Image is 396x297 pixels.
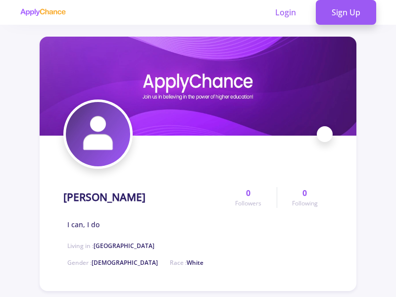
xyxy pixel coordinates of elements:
span: 0 [302,187,307,199]
img: hasan papishradcover image [40,37,356,136]
a: 0Followers [220,187,276,208]
span: [GEOGRAPHIC_DATA] [94,242,154,250]
span: Living in : [67,242,154,250]
img: applychance logo text only [20,8,66,16]
span: [DEMOGRAPHIC_DATA] [92,258,158,267]
span: Race : [170,258,203,267]
span: I can, I do [67,219,99,230]
a: 0Following [277,187,333,208]
h1: [PERSON_NAME] [63,191,146,203]
span: 0 [246,187,250,199]
span: Gender : [67,258,158,267]
img: hasan papishradavatar [66,102,130,166]
span: White [187,258,203,267]
span: Followers [235,199,261,208]
span: Following [292,199,318,208]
